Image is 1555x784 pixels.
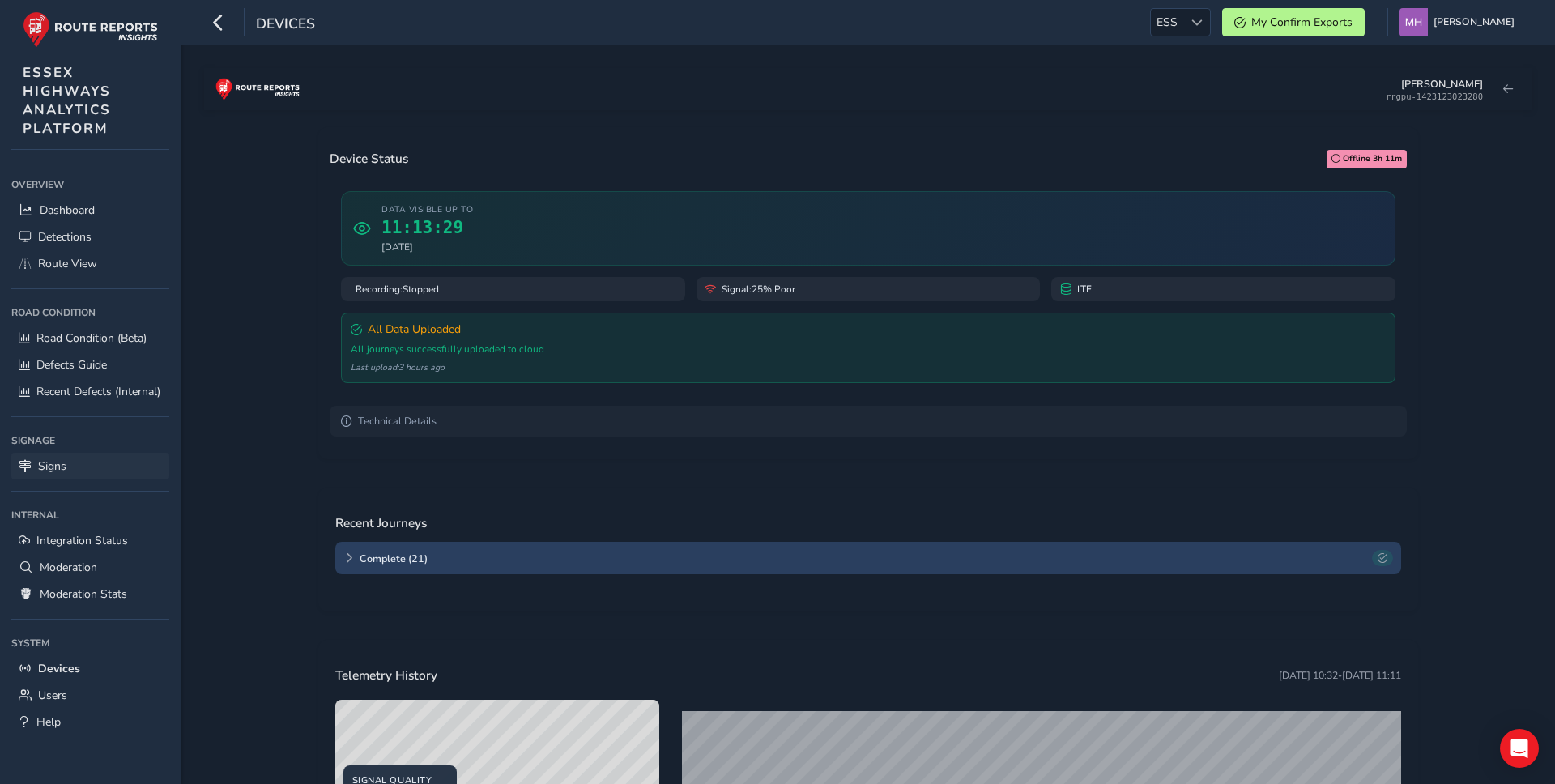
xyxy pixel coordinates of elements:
[335,668,437,683] h3: Telemetry History
[38,688,67,703] span: Users
[11,173,169,197] div: Overview
[1494,77,1521,101] button: Back to device list
[38,458,66,474] span: Signs
[11,709,169,735] a: Help
[11,197,169,224] a: Dashboard
[11,453,169,479] a: Signs
[335,516,427,530] h3: Recent Journeys
[11,224,169,250] a: Detections
[330,151,408,166] h3: Device Status
[351,343,544,356] span: All journeys successfully uploaded to cloud
[11,352,169,378] a: Defects Guide
[36,714,61,730] span: Help
[356,283,439,296] span: Recording: Stopped
[1279,669,1401,682] span: [DATE] 10:32 - [DATE] 11:11
[23,63,111,138] span: ESSEX HIGHWAYS ANALYTICS PLATFORM
[381,203,473,215] span: Data visible up to
[23,11,158,48] img: rr logo
[1151,9,1183,36] span: ESS
[330,406,1407,437] summary: Technical Details
[1343,152,1402,165] span: Offline 3h 11m
[11,503,169,527] div: Internal
[36,533,128,548] span: Integration Status
[11,655,169,682] a: Devices
[38,256,97,271] span: Route View
[11,581,169,607] a: Moderation Stats
[722,283,795,296] span: Signal: 25% Poor
[36,330,147,346] span: Road Condition (Beta)
[38,229,92,245] span: Detections
[1222,8,1365,36] button: My Confirm Exports
[1251,15,1353,30] span: My Confirm Exports
[36,357,107,373] span: Defects Guide
[381,218,473,237] span: 11:13:29
[11,527,169,554] a: Integration Status
[1399,8,1428,36] img: diamond-layout
[11,325,169,352] a: Road Condition (Beta)
[360,552,1366,565] span: Complete ( 21 )
[40,586,127,602] span: Moderation Stats
[1399,8,1520,36] button: [PERSON_NAME]
[11,631,169,655] div: System
[38,661,80,676] span: Devices
[11,554,169,581] a: Moderation
[11,682,169,709] a: Users
[11,378,169,405] a: Recent Defects (Internal)
[381,241,473,254] span: [DATE]
[40,560,97,575] span: Moderation
[1401,77,1483,91] div: [PERSON_NAME]
[40,202,95,218] span: Dashboard
[1500,729,1539,768] div: Open Intercom Messenger
[11,250,169,277] a: Route View
[11,300,169,325] div: Road Condition
[368,322,461,337] span: All Data Uploaded
[1434,8,1515,36] span: [PERSON_NAME]
[215,78,300,100] img: rr logo
[1077,283,1092,296] span: LTE
[1386,92,1483,101] div: rrgpu-1423123023280
[256,14,315,36] span: Devices
[11,428,169,453] div: Signage
[36,384,160,399] span: Recent Defects (Internal)
[351,361,1387,373] div: Last upload: 3 hours ago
